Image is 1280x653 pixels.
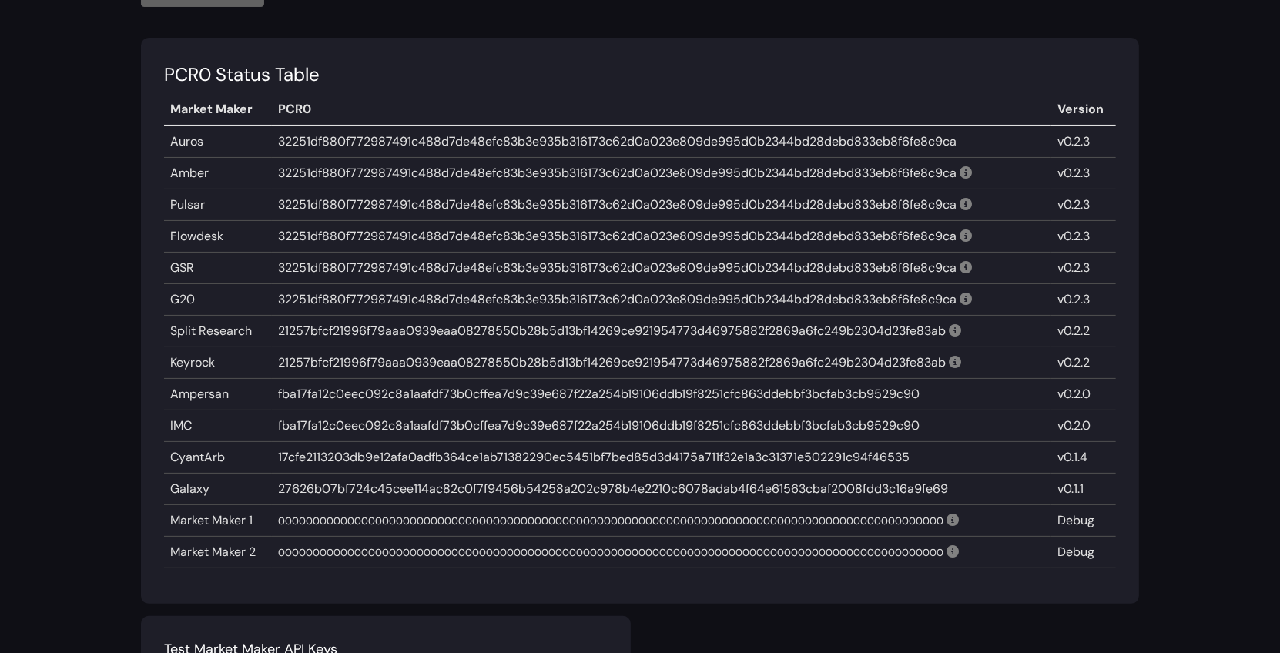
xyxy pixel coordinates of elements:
[1051,442,1116,474] td: v0.1.4
[1051,189,1116,221] td: v0.2.3
[164,253,272,284] td: GSR
[1051,505,1116,537] td: Debug
[1051,221,1116,253] td: v0.2.3
[164,379,272,410] td: Ampersan
[164,126,272,158] td: Auros
[272,442,1051,474] td: 17cfe2113203db9e12afa0adfb364ce1ab71382290ec5451bf7bed85d3d4175a711f32e1a3c31371e502291c94f46535
[164,316,272,347] td: Split Research
[1051,474,1116,505] td: v0.1.1
[272,94,1051,126] th: PCR0
[164,347,272,379] td: Keyrock
[1051,158,1116,189] td: v0.2.3
[272,347,1051,379] td: 21257bfcf21996f79aaa0939eaa08278550b28b5d13bf14269ce921954773d46975882f2869a6fc249b2304d23fe83ab
[278,514,943,527] span: 000000000000000000000000000000000000000000000000000000000000000000000000000000000000000000000000
[1051,94,1116,126] th: Version
[164,284,272,316] td: G20
[164,505,272,537] td: Market Maker 1
[1051,284,1116,316] td: v0.2.3
[164,442,272,474] td: CyantArb
[272,189,1051,221] td: 32251df880f772987491c488d7de48efc83b3e935b316173c62d0a023e809de995d0b2344bd28debd833eb8f6fe8c9ca
[272,126,1051,158] td: 32251df880f772987491c488d7de48efc83b3e935b316173c62d0a023e809de995d0b2344bd28debd833eb8f6fe8c9ca
[164,61,1116,89] div: PCR0 Status Table
[164,537,272,568] td: Market Maker 2
[1051,379,1116,410] td: v0.2.0
[272,379,1051,410] td: fba17fa12c0eec092c8a1aafdf73b0cffea7d9c39e687f22a254b19106ddb19f8251cfc863ddebbf3bcfab3cb9529c90
[164,410,272,442] td: IMC
[272,410,1051,442] td: fba17fa12c0eec092c8a1aafdf73b0cffea7d9c39e687f22a254b19106ddb19f8251cfc863ddebbf3bcfab3cb9529c90
[164,94,272,126] th: Market Maker
[164,189,272,221] td: Pulsar
[272,221,1051,253] td: 32251df880f772987491c488d7de48efc83b3e935b316173c62d0a023e809de995d0b2344bd28debd833eb8f6fe8c9ca
[1051,537,1116,568] td: Debug
[272,474,1051,505] td: 27626b07bf724c45cee114ac82c0f7f9456b54258a202c978b4e2210c6078adab4f64e61563cbaf2008fdd3c16a9fe69
[272,316,1051,347] td: 21257bfcf21996f79aaa0939eaa08278550b28b5d13bf14269ce921954773d46975882f2869a6fc249b2304d23fe83ab
[1051,253,1116,284] td: v0.2.3
[1051,316,1116,347] td: v0.2.2
[272,253,1051,284] td: 32251df880f772987491c488d7de48efc83b3e935b316173c62d0a023e809de995d0b2344bd28debd833eb8f6fe8c9ca
[278,546,943,559] span: 000000000000000000000000000000000000000000000000000000000000000000000000000000000000000000000000
[164,158,272,189] td: Amber
[272,284,1051,316] td: 32251df880f772987491c488d7de48efc83b3e935b316173c62d0a023e809de995d0b2344bd28debd833eb8f6fe8c9ca
[1051,347,1116,379] td: v0.2.2
[272,158,1051,189] td: 32251df880f772987491c488d7de48efc83b3e935b316173c62d0a023e809de995d0b2344bd28debd833eb8f6fe8c9ca
[164,221,272,253] td: Flowdesk
[164,474,272,505] td: Galaxy
[1051,126,1116,158] td: v0.2.3
[1051,410,1116,442] td: v0.2.0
